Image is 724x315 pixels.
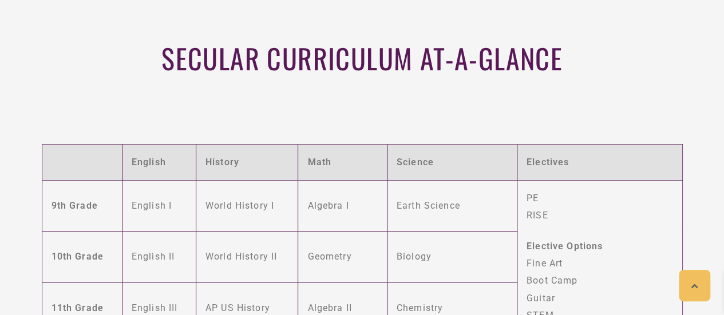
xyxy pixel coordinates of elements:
[132,157,166,168] b: English
[307,157,331,168] b: Math
[527,292,555,303] span: Guitar
[205,251,277,262] span: World History II
[307,200,349,211] span: Algebra I
[132,200,172,211] span: English I
[132,251,175,262] span: English II
[307,302,351,313] span: Algebra II
[42,41,683,76] h2: Secular Curriculum At-A-Glance
[397,200,460,211] span: Earth Science
[527,258,563,269] span: Fine Art
[397,157,434,168] b: Science
[205,302,270,313] span: AP US History
[527,157,569,168] b: Electives
[205,200,274,211] span: World History I
[205,157,239,168] b: History
[527,275,577,286] span: Boot Camp
[527,241,603,252] b: Elective Options
[527,193,539,204] span: PE
[52,302,104,313] b: 11th Grade
[527,210,548,221] span: RISE
[397,302,443,313] span: Chemistry
[52,200,98,211] b: 9th Grade
[307,251,351,262] span: Geometry
[397,251,432,262] span: Biology
[52,251,104,262] b: 10th Grade
[132,302,178,313] span: English III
